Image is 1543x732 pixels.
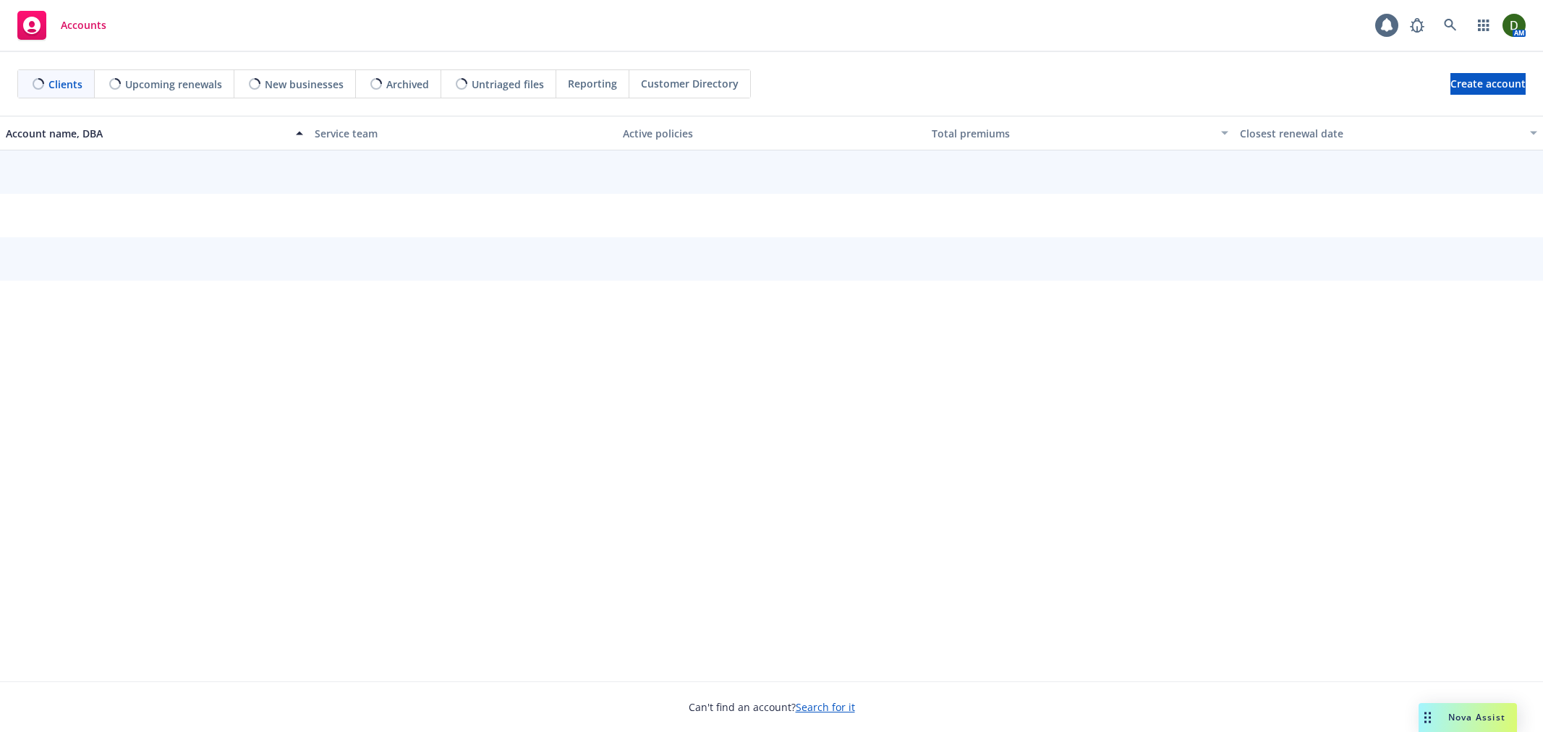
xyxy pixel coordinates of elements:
[61,20,106,31] span: Accounts
[125,77,222,92] span: Upcoming renewals
[1419,703,1517,732] button: Nova Assist
[315,126,612,141] div: Service team
[6,126,287,141] div: Account name, DBA
[48,77,82,92] span: Clients
[386,77,429,92] span: Archived
[623,126,920,141] div: Active policies
[1403,11,1432,40] a: Report a Bug
[641,76,739,91] span: Customer Directory
[926,116,1235,150] button: Total premiums
[1450,73,1526,95] a: Create account
[617,116,926,150] button: Active policies
[1450,70,1526,98] span: Create account
[12,5,112,46] a: Accounts
[1469,11,1498,40] a: Switch app
[568,76,617,91] span: Reporting
[1240,126,1521,141] div: Closest renewal date
[1419,703,1437,732] div: Drag to move
[1502,14,1526,37] img: photo
[932,126,1213,141] div: Total premiums
[265,77,344,92] span: New businesses
[1448,711,1505,723] span: Nova Assist
[472,77,544,92] span: Untriaged files
[1436,11,1465,40] a: Search
[1234,116,1543,150] button: Closest renewal date
[689,699,855,715] span: Can't find an account?
[309,116,618,150] button: Service team
[796,700,855,714] a: Search for it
